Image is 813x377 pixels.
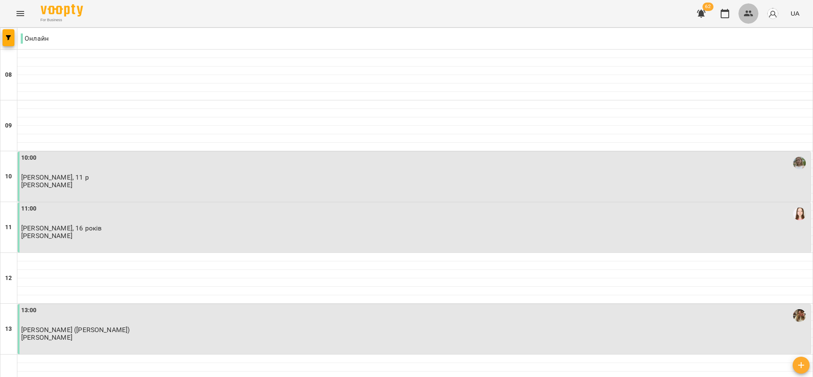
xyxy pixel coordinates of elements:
[5,223,12,232] h6: 11
[21,181,72,188] p: [PERSON_NAME]
[793,357,810,374] button: Створити урок
[21,204,37,213] label: 11:00
[21,232,72,239] p: [PERSON_NAME]
[41,17,83,23] span: For Business
[5,324,12,334] h6: 13
[702,3,713,11] span: 62
[21,33,49,44] p: Онлайн
[21,326,130,334] span: [PERSON_NAME] ([PERSON_NAME])
[21,173,89,181] span: [PERSON_NAME], 11 р
[21,306,37,315] label: 13:00
[21,224,102,232] span: [PERSON_NAME], 16 років
[787,6,803,21] button: UA
[21,334,72,341] p: [PERSON_NAME]
[10,3,30,24] button: Menu
[5,172,12,181] h6: 10
[5,274,12,283] h6: 12
[791,9,799,18] span: UA
[5,121,12,130] h6: 09
[767,8,779,19] img: avatar_s.png
[41,4,83,17] img: Voopty Logo
[793,309,806,322] img: Назаренко Катерина Андріївна
[21,153,37,163] label: 10:00
[793,157,806,169] img: Мосійчук Яна Михайлівна
[5,70,12,80] h6: 08
[793,208,806,220] img: Клещевнікова Анна Анатоліївна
